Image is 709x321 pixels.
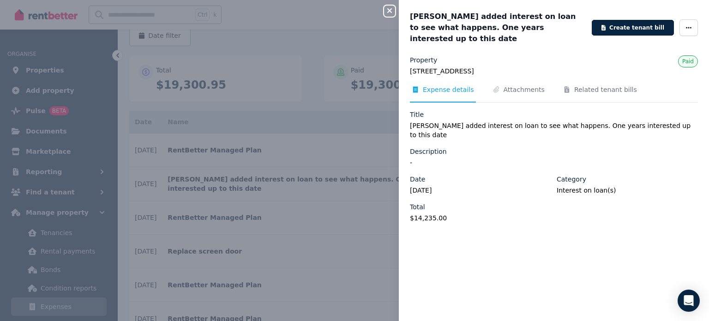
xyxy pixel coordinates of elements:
[410,186,551,195] legend: [DATE]
[504,85,545,94] span: Attachments
[410,55,437,65] label: Property
[410,121,698,139] legend: [PERSON_NAME] added interest on loan to see what happens. One years interested up to this date
[557,186,698,195] legend: Interest on loan(s)
[410,202,425,212] label: Total
[423,85,474,94] span: Expense details
[410,175,425,184] label: Date
[410,147,447,156] label: Description
[574,85,637,94] span: Related tenant bills
[410,85,698,103] nav: Tabs
[678,290,700,312] div: Open Intercom Messenger
[592,20,674,36] button: Create tenant bill
[410,213,551,223] legend: $14,235.00
[410,11,586,44] span: [PERSON_NAME] added interest on loan to see what happens. One years interested up to this date
[557,175,586,184] label: Category
[682,58,694,65] span: Paid
[410,67,698,76] legend: [STREET_ADDRESS]
[410,110,424,119] label: Title
[410,158,698,167] legend: -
